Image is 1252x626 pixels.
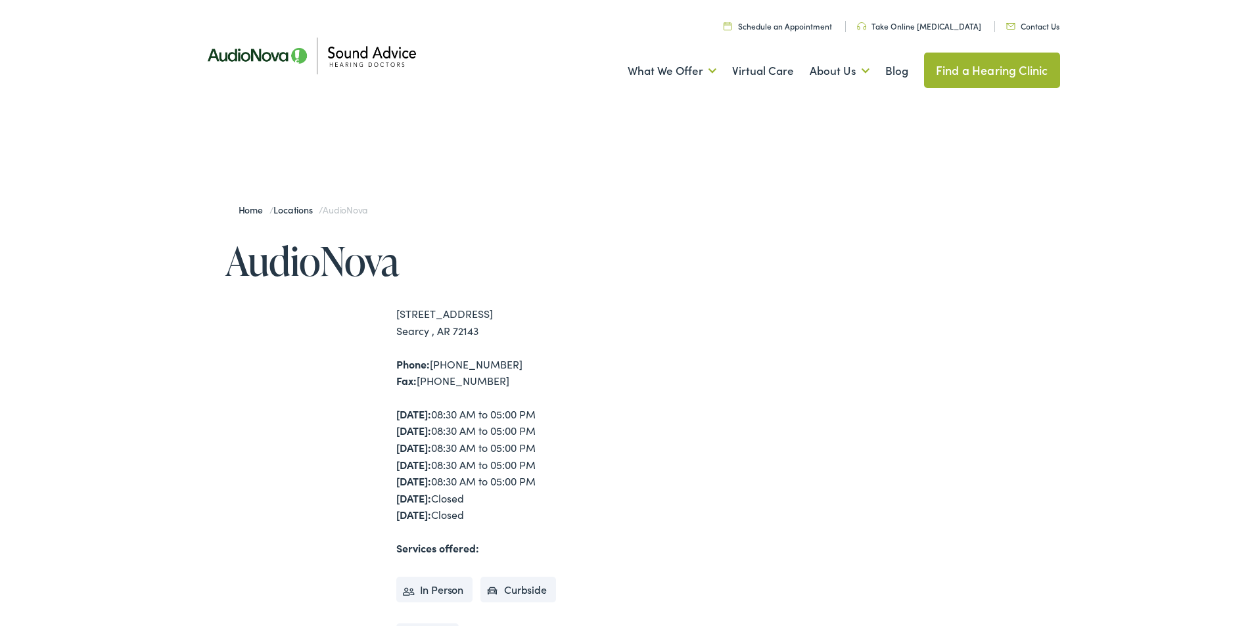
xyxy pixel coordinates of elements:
a: Schedule an Appointment [724,20,832,32]
strong: [DATE]: [396,491,431,505]
strong: [DATE]: [396,507,431,522]
a: Virtual Care [732,47,794,95]
a: What We Offer [628,47,716,95]
span: / / [239,203,368,216]
li: In Person [396,577,473,603]
a: Take Online [MEDICAL_DATA] [857,20,981,32]
a: Find a Hearing Clinic [924,53,1060,88]
strong: Phone: [396,357,430,371]
a: About Us [810,47,869,95]
div: [STREET_ADDRESS] Searcy , AR 72143 [396,305,626,339]
strong: [DATE]: [396,474,431,488]
strong: [DATE]: [396,457,431,472]
div: [PHONE_NUMBER] [PHONE_NUMBER] [396,356,626,390]
span: AudioNova [323,203,367,216]
a: Home [239,203,269,216]
a: Contact Us [1006,20,1059,32]
strong: Services offered: [396,541,479,555]
a: Locations [273,203,319,216]
strong: [DATE]: [396,440,431,455]
strong: [DATE]: [396,423,431,437]
img: Calendar icon in a unique green color, symbolizing scheduling or date-related features. [724,22,731,30]
strong: [DATE]: [396,407,431,421]
strong: Fax: [396,373,417,388]
h1: AudioNova [225,239,626,282]
img: Icon representing mail communication in a unique green color, indicative of contact or communicat... [1006,23,1015,30]
li: Curbside [480,577,556,603]
a: Blog [885,47,908,95]
img: Headphone icon in a unique green color, suggesting audio-related services or features. [857,22,866,30]
div: 08:30 AM to 05:00 PM 08:30 AM to 05:00 PM 08:30 AM to 05:00 PM 08:30 AM to 05:00 PM 08:30 AM to 0... [396,406,626,524]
